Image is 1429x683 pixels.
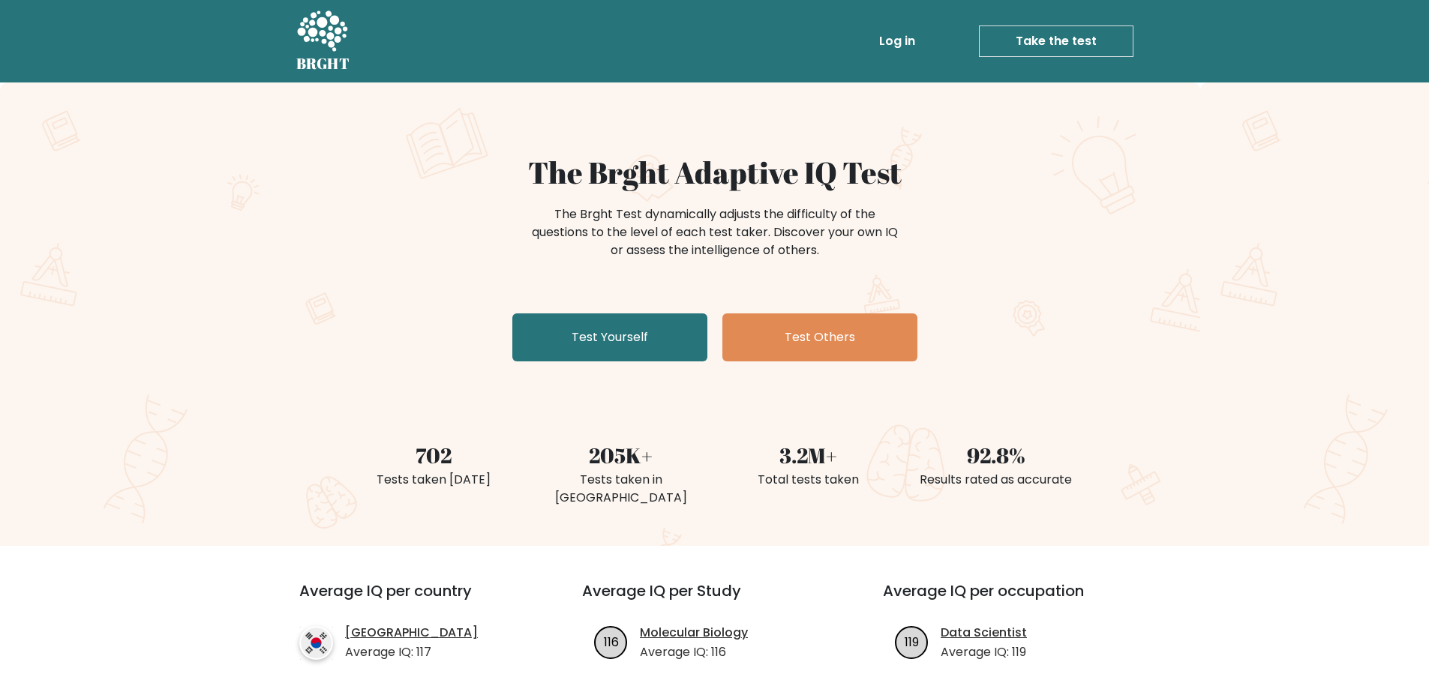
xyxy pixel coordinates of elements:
[345,624,478,642] a: [GEOGRAPHIC_DATA]
[604,633,619,650] text: 116
[536,439,706,471] div: 205K+
[724,471,893,489] div: Total tests taken
[640,643,748,661] p: Average IQ: 116
[979,25,1133,57] a: Take the test
[941,624,1027,642] a: Data Scientist
[911,439,1081,471] div: 92.8%
[349,439,518,471] div: 702
[299,626,333,660] img: country
[640,624,748,642] a: Molecular Biology
[349,471,518,489] div: Tests taken [DATE]
[296,6,350,76] a: BRGHT
[512,313,707,361] a: Test Yourself
[724,439,893,471] div: 3.2M+
[873,26,921,56] a: Log in
[905,633,919,650] text: 119
[345,643,478,661] p: Average IQ: 117
[582,582,847,618] h3: Average IQ per Study
[883,582,1148,618] h3: Average IQ per occupation
[722,313,917,361] a: Test Others
[296,55,350,73] h5: BRGHT
[527,205,902,259] div: The Brght Test dynamically adjusts the difficulty of the questions to the level of each test take...
[299,582,528,618] h3: Average IQ per country
[536,471,706,507] div: Tests taken in [GEOGRAPHIC_DATA]
[911,471,1081,489] div: Results rated as accurate
[349,154,1081,190] h1: The Brght Adaptive IQ Test
[941,643,1027,661] p: Average IQ: 119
